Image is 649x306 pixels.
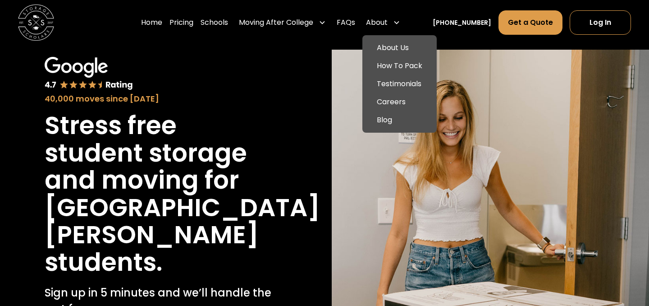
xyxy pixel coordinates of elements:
[362,35,437,133] nav: About
[433,18,491,28] a: [PHONE_NUMBER]
[366,57,433,75] a: How To Pack
[366,111,433,129] a: Blog
[45,93,273,105] div: 40,000 moves since [DATE]
[498,10,562,35] a: Get a Quote
[366,93,433,111] a: Careers
[570,10,631,35] a: Log In
[366,17,388,28] div: About
[239,17,313,28] div: Moving After College
[235,10,329,35] div: Moving After College
[201,10,228,35] a: Schools
[366,39,433,57] a: About Us
[337,10,355,35] a: FAQs
[45,249,162,276] h1: students.
[45,112,273,194] h1: Stress free student storage and moving for
[169,10,193,35] a: Pricing
[18,5,54,41] img: Storage Scholars main logo
[45,194,320,249] h1: [GEOGRAPHIC_DATA][PERSON_NAME]
[45,57,133,91] img: Google 4.7 star rating
[366,75,433,93] a: Testimonials
[362,10,404,35] div: About
[141,10,162,35] a: Home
